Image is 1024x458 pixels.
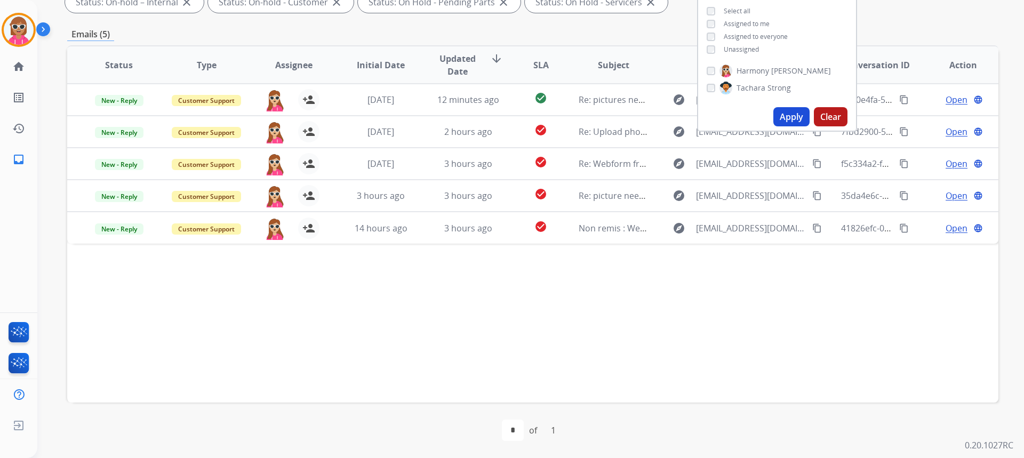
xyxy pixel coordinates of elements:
span: Open [946,189,967,202]
span: [DATE] [367,158,394,170]
mat-icon: explore [673,189,685,202]
span: Status [105,59,133,71]
mat-icon: content_copy [812,127,822,136]
mat-icon: person_add [302,189,315,202]
span: 3 hours ago [444,190,492,202]
img: agent-avatar [264,153,285,175]
p: 0.20.1027RC [965,439,1013,452]
mat-icon: check_circle [534,92,547,105]
img: agent-avatar [264,89,285,111]
span: New - Reply [95,127,143,138]
mat-icon: content_copy [899,127,909,136]
span: [EMAIL_ADDRESS][DOMAIN_NAME] [696,157,806,170]
mat-icon: person_add [302,125,315,138]
mat-icon: check_circle [534,124,547,136]
img: avatar [4,15,34,45]
mat-icon: content_copy [812,191,822,200]
mat-icon: content_copy [899,191,909,200]
span: Open [946,222,967,235]
span: Customer Support [172,223,241,235]
span: Re: Upload photos to continue your claim [579,126,746,138]
mat-icon: language [973,191,983,200]
span: [EMAIL_ADDRESS][DOMAIN_NAME] [696,125,806,138]
mat-icon: explore [673,157,685,170]
span: Conversation ID [842,59,910,71]
span: Customer Support [172,95,241,106]
mat-icon: person_add [302,93,315,106]
mat-icon: language [973,223,983,233]
span: 3 hours ago [357,190,405,202]
span: Harmony [737,66,769,76]
span: 2 hours ago [444,126,492,138]
span: 35da4e6c-543f-48d0-91fd-aaf068db05c7 [841,190,1001,202]
mat-icon: explore [673,222,685,235]
span: Non remis : Webform from [EMAIL_ADDRESS][DOMAIN_NAME] on [DATE] [579,222,869,234]
mat-icon: explore [673,125,685,138]
span: New - Reply [95,223,143,235]
span: Updated Date [434,52,482,78]
mat-icon: check_circle [534,156,547,168]
span: Re: picture needed [579,190,654,202]
span: [EMAIL_ADDRESS][DOMAIN_NAME] [696,93,806,106]
mat-icon: language [973,159,983,168]
mat-icon: person_add [302,222,315,235]
span: [PERSON_NAME] [771,66,831,76]
mat-icon: content_copy [812,159,822,168]
span: New - Reply [95,159,143,170]
span: Assigned to me [724,19,770,28]
span: Subject [598,59,629,71]
mat-icon: content_copy [899,223,909,233]
span: [EMAIL_ADDRESS][DOMAIN_NAME] [696,189,806,202]
span: Initial Date [357,59,405,71]
span: Re: Webform from [EMAIL_ADDRESS][DOMAIN_NAME] on [DATE] [579,158,835,170]
span: Select all [724,6,750,15]
img: agent-avatar [264,121,285,143]
mat-icon: list_alt [12,91,25,104]
span: 7fbd2900-535f-4968-b46a-3d19db0ef39b [841,126,1003,138]
span: Assignee [275,59,313,71]
span: Customer Support [172,191,241,202]
mat-icon: language [973,127,983,136]
mat-icon: content_copy [899,95,909,105]
mat-icon: arrow_downward [490,52,503,65]
span: SLA [533,59,549,71]
img: agent-avatar [264,185,285,207]
th: Action [911,46,998,84]
button: Clear [814,107,847,126]
img: agent-avatar [264,218,285,240]
mat-icon: language [973,95,983,105]
span: Customer Support [172,159,241,170]
span: Customer Support [172,127,241,138]
div: of [529,424,537,437]
span: f5c334a2-fac6-4e3b-86b7-bcac6de96cad [841,158,1001,170]
span: Type [197,59,217,71]
mat-icon: history [12,122,25,135]
mat-icon: explore [673,93,685,106]
span: New - Reply [95,191,143,202]
span: Re: pictures needed [579,94,659,106]
mat-icon: content_copy [812,223,822,233]
span: 41826efc-0c7a-422a-b890-aca6ec64991c [841,222,1001,234]
mat-icon: check_circle [534,188,547,200]
p: Emails (5) [67,28,114,41]
span: Unassigned [724,45,759,54]
span: New - Reply [95,95,143,106]
span: Open [946,93,967,106]
button: Apply [773,107,810,126]
mat-icon: home [12,60,25,73]
span: [DATE] [367,126,394,138]
span: [EMAIL_ADDRESS][DOMAIN_NAME] [696,222,806,235]
span: Open [946,157,967,170]
mat-icon: person_add [302,157,315,170]
mat-icon: content_copy [899,159,909,168]
span: Tachara [737,83,765,93]
span: 3 hours ago [444,222,492,234]
span: 3 hours ago [444,158,492,170]
span: Strong [767,83,791,93]
div: 1 [542,420,564,441]
span: [DATE] [367,94,394,106]
mat-icon: inbox [12,153,25,166]
span: Open [946,125,967,138]
span: Assigned to everyone [724,32,788,41]
span: 14 hours ago [355,222,407,234]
